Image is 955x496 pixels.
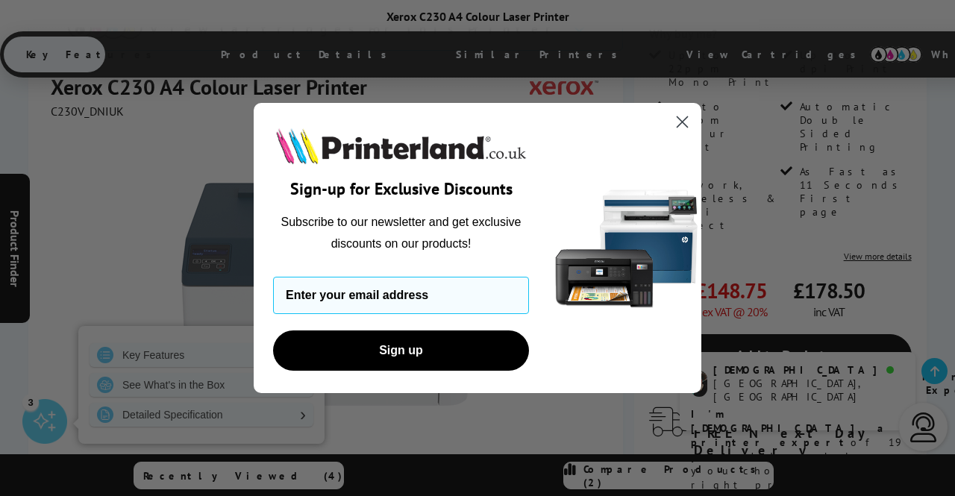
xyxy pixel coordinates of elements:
input: Enter your email address [273,277,529,314]
span: Sign-up for Exclusive Discounts [290,178,513,199]
img: Printerland.co.uk [273,125,529,167]
button: Close dialog [669,109,695,135]
img: 5290a21f-4df8-4860-95f4-ea1e8d0e8904.png [552,103,701,393]
span: Subscribe to our newsletter and get exclusive discounts on our products! [281,216,522,249]
button: Sign up [273,330,529,371]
